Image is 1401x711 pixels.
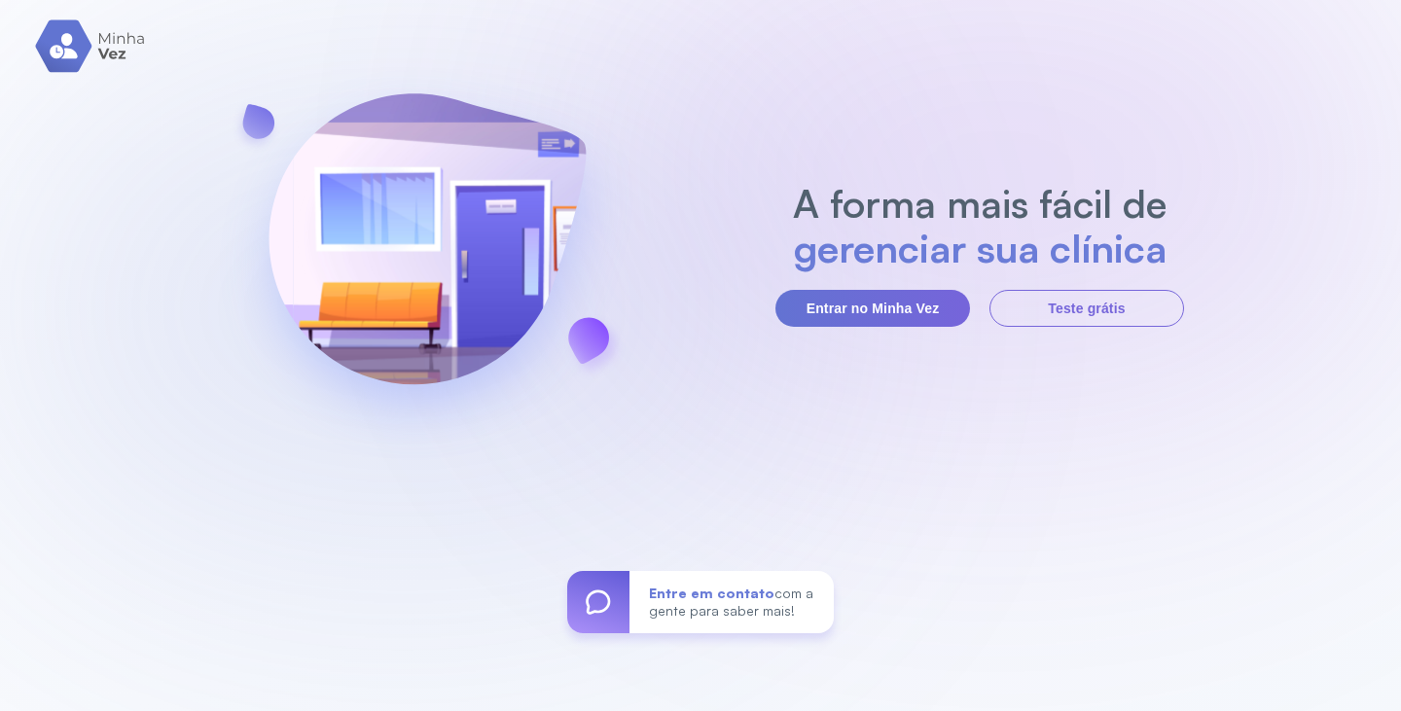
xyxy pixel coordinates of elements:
[629,571,834,633] div: com a gente para saber mais!
[649,585,774,601] span: Entre em contato
[217,42,637,465] img: banner-login.svg
[783,226,1177,270] h2: gerenciar sua clínica
[567,571,834,633] a: Entre em contatocom a gente para saber mais!
[783,181,1177,226] h2: A forma mais fácil de
[35,19,147,73] img: logo.svg
[775,290,970,327] button: Entrar no Minha Vez
[989,290,1184,327] button: Teste grátis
